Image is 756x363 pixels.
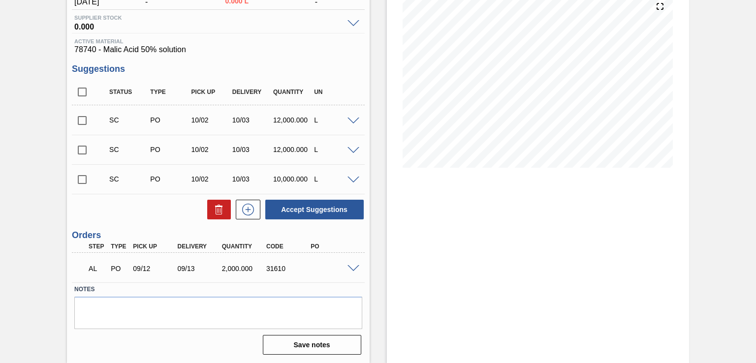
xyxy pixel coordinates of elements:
[264,265,313,272] div: 31610
[74,282,362,297] label: Notes
[148,175,192,183] div: Purchase order
[312,89,356,95] div: UN
[231,200,260,219] div: New suggestion
[260,199,365,220] div: Accept Suggestions
[312,116,356,124] div: L
[107,89,152,95] div: Status
[271,89,315,95] div: Quantity
[230,116,275,124] div: 10/03/2025
[130,265,179,272] div: 09/12/2025
[72,230,364,241] h3: Orders
[264,243,313,250] div: Code
[107,175,152,183] div: Suggestion Created
[312,146,356,153] div: L
[271,146,315,153] div: 12,000.000
[220,243,268,250] div: Quantity
[148,116,192,124] div: Purchase order
[108,243,130,250] div: Type
[265,200,364,219] button: Accept Suggestions
[86,243,108,250] div: Step
[175,265,224,272] div: 09/13/2025
[189,146,234,153] div: 10/02/2025
[74,45,362,54] span: 78740 - Malic Acid 50% solution
[189,175,234,183] div: 10/02/2025
[271,116,315,124] div: 12,000.000
[202,200,231,219] div: Delete Suggestions
[148,146,192,153] div: Purchase order
[230,175,275,183] div: 10/03/2025
[148,89,192,95] div: Type
[230,146,275,153] div: 10/03/2025
[189,116,234,124] div: 10/02/2025
[189,89,234,95] div: Pick up
[230,89,275,95] div: Delivery
[74,38,362,44] span: Active Material
[89,265,106,272] p: AL
[107,146,152,153] div: Suggestion Created
[74,21,342,30] span: 0.000
[308,243,357,250] div: PO
[175,243,224,250] div: Delivery
[107,116,152,124] div: Suggestion Created
[72,64,364,74] h3: Suggestions
[74,15,342,21] span: Supplier Stock
[86,258,108,279] div: Awaiting Load Composition
[108,265,130,272] div: Purchase order
[312,175,356,183] div: L
[271,175,315,183] div: 10,000.000
[263,335,361,355] button: Save notes
[130,243,179,250] div: Pick up
[220,265,268,272] div: 2,000.000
